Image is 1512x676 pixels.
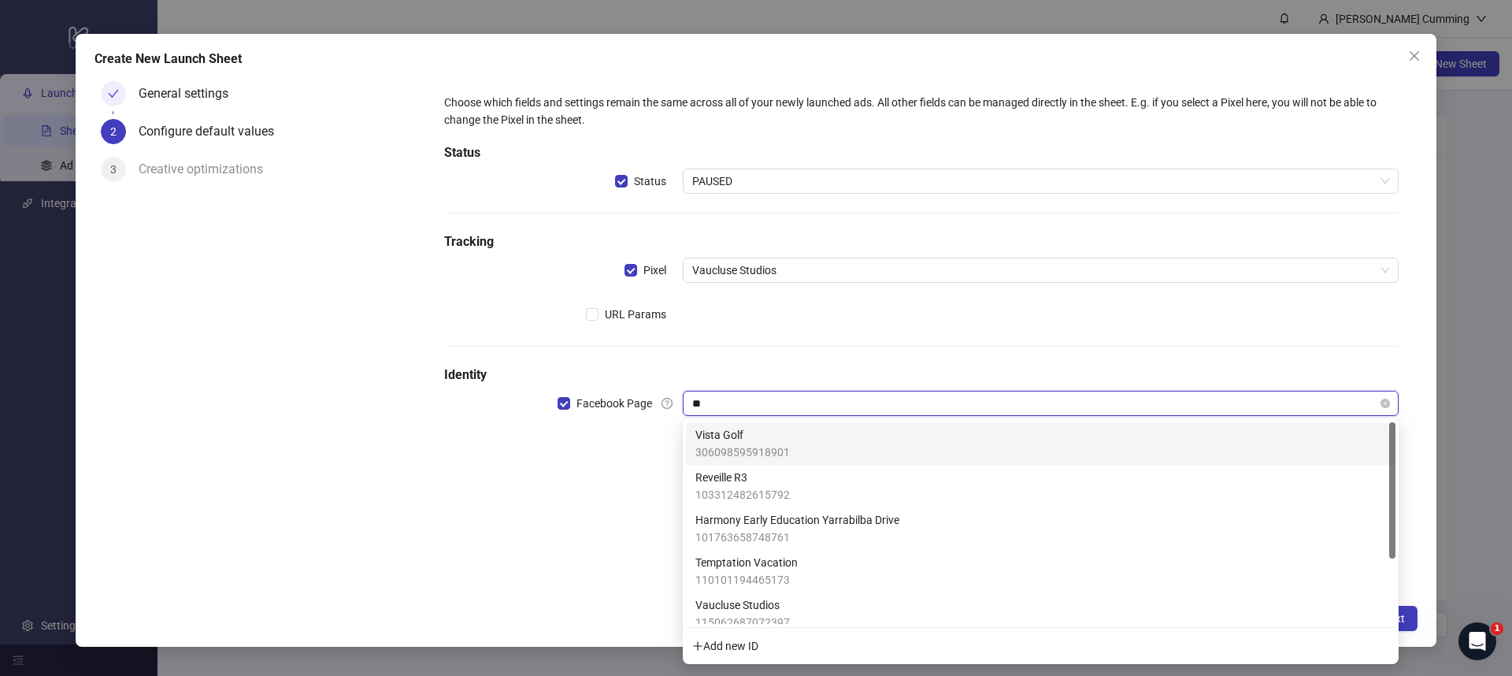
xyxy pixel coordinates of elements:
[695,596,790,614] span: Vaucluse Studios
[139,119,287,144] div: Configure default values
[444,366,1399,384] h5: Identity
[686,592,1395,635] div: Vaucluse Studios
[637,262,673,279] span: Pixel
[695,511,899,529] span: Harmony Early Education Yarrabilba Drive
[692,641,703,652] span: plus
[695,444,790,461] span: 306098595918901
[695,486,790,503] span: 103312482615792
[686,422,1395,465] div: Vista Golf
[661,398,673,409] span: question-circle
[1380,399,1390,408] span: close-circle
[695,469,790,486] span: Reveille R3
[695,614,790,631] span: 115062687072397
[692,258,1389,282] span: Vaucluse Studios
[94,50,1417,69] div: Create New Launch Sheet
[1491,622,1503,635] span: 1
[444,94,1399,128] div: Choose which fields and settings remain the same across all of your newly launched ads. All other...
[686,550,1395,592] div: Temptation Vacation
[692,169,1389,193] span: PAUSED
[695,554,798,571] span: Temptation Vacation
[695,571,798,589] span: 110101194465173
[598,306,673,323] span: URL Params
[139,81,241,106] div: General settings
[110,125,117,138] span: 2
[686,507,1395,550] div: Harmony Early Education Yarrabilba Drive
[628,173,673,190] span: Status
[686,465,1395,507] div: Reveille R3
[108,88,119,99] span: check
[110,163,117,176] span: 3
[444,143,1399,162] h5: Status
[695,426,790,444] span: Vista Golf
[139,157,276,182] div: Creative optimizations
[444,232,1399,251] h5: Tracking
[1402,43,1427,69] button: Close
[570,395,658,412] span: Facebook Page
[695,529,899,546] span: 101763658748761
[686,631,1395,661] div: plusAdd new ID
[1408,50,1421,62] span: close
[1458,622,1496,660] iframe: Intercom live chat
